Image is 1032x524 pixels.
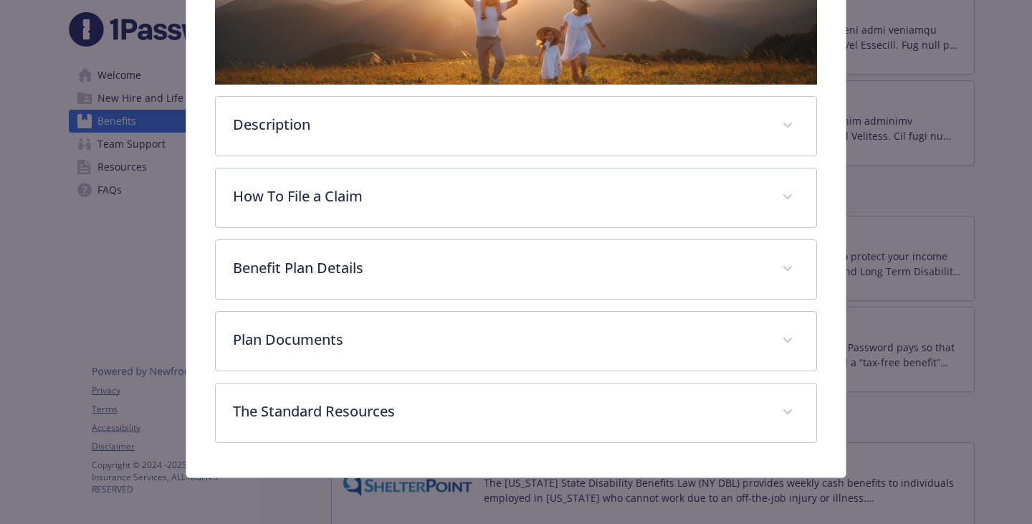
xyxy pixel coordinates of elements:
div: How To File a Claim [216,168,816,227]
div: Benefit Plan Details [216,240,816,299]
p: Benefit Plan Details [233,257,765,279]
div: Plan Documents [216,312,816,371]
p: How To File a Claim [233,186,765,207]
p: Plan Documents [233,329,765,351]
p: Description [233,114,765,135]
p: The Standard Resources [233,401,765,422]
div: Description [216,97,816,156]
div: The Standard Resources [216,384,816,442]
